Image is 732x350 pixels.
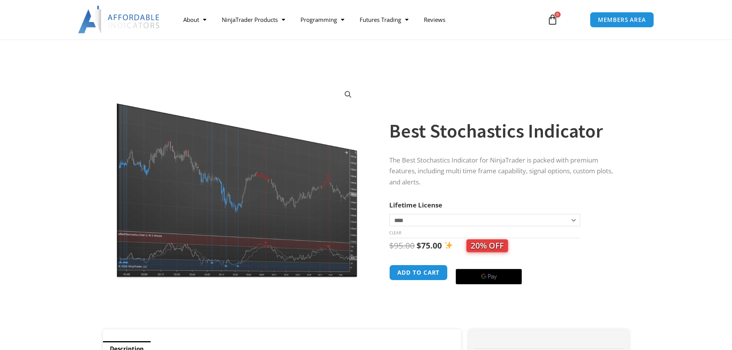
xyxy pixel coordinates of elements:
span: The Best Stochastics Indicator for NinjaTrader is packed with premium features, including multi t... [389,156,613,187]
button: Add to cart [389,265,448,280]
bdi: 95.00 [389,240,415,251]
nav: Menu [176,11,538,28]
a: Futures Trading [352,11,416,28]
bdi: 75.00 [417,240,442,251]
button: Buy with GPay [456,269,522,284]
a: Programming [293,11,352,28]
h1: Best Stochastics Indicator [389,118,614,144]
span: 20% OFF [466,239,508,252]
span: MEMBERS AREA [598,17,646,23]
label: Lifetime License [389,201,442,209]
img: ✨ [445,241,453,249]
img: Best Stochastics [114,82,361,279]
span: $ [389,240,394,251]
img: LogoAI | Affordable Indicators – NinjaTrader [78,6,161,33]
a: 0 [536,8,569,31]
span: 0 [554,12,561,18]
a: NinjaTrader Products [214,11,293,28]
a: Clear options [389,230,401,236]
a: View full-screen image gallery [341,88,355,101]
span: $ [417,240,421,251]
a: About [176,11,214,28]
a: Reviews [416,11,453,28]
iframe: Secure payment input frame [454,264,523,264]
a: MEMBERS AREA [590,12,654,28]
